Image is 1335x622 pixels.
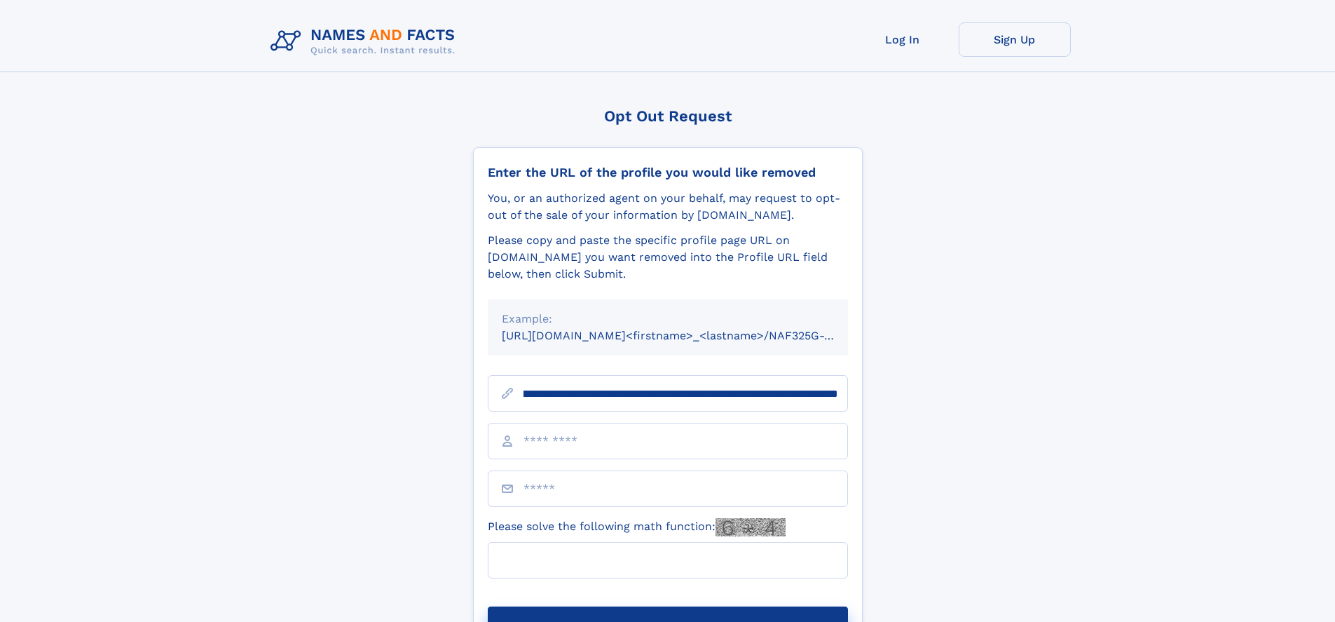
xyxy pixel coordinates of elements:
[502,311,834,327] div: Example:
[959,22,1071,57] a: Sign Up
[265,22,467,60] img: Logo Names and Facts
[488,232,848,283] div: Please copy and paste the specific profile page URL on [DOMAIN_NAME] you want removed into the Pr...
[488,165,848,180] div: Enter the URL of the profile you would like removed
[488,518,786,536] label: Please solve the following math function:
[847,22,959,57] a: Log In
[488,190,848,224] div: You, or an authorized agent on your behalf, may request to opt-out of the sale of your informatio...
[502,329,875,342] small: [URL][DOMAIN_NAME]<firstname>_<lastname>/NAF325G-xxxxxxxx
[473,107,863,125] div: Opt Out Request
